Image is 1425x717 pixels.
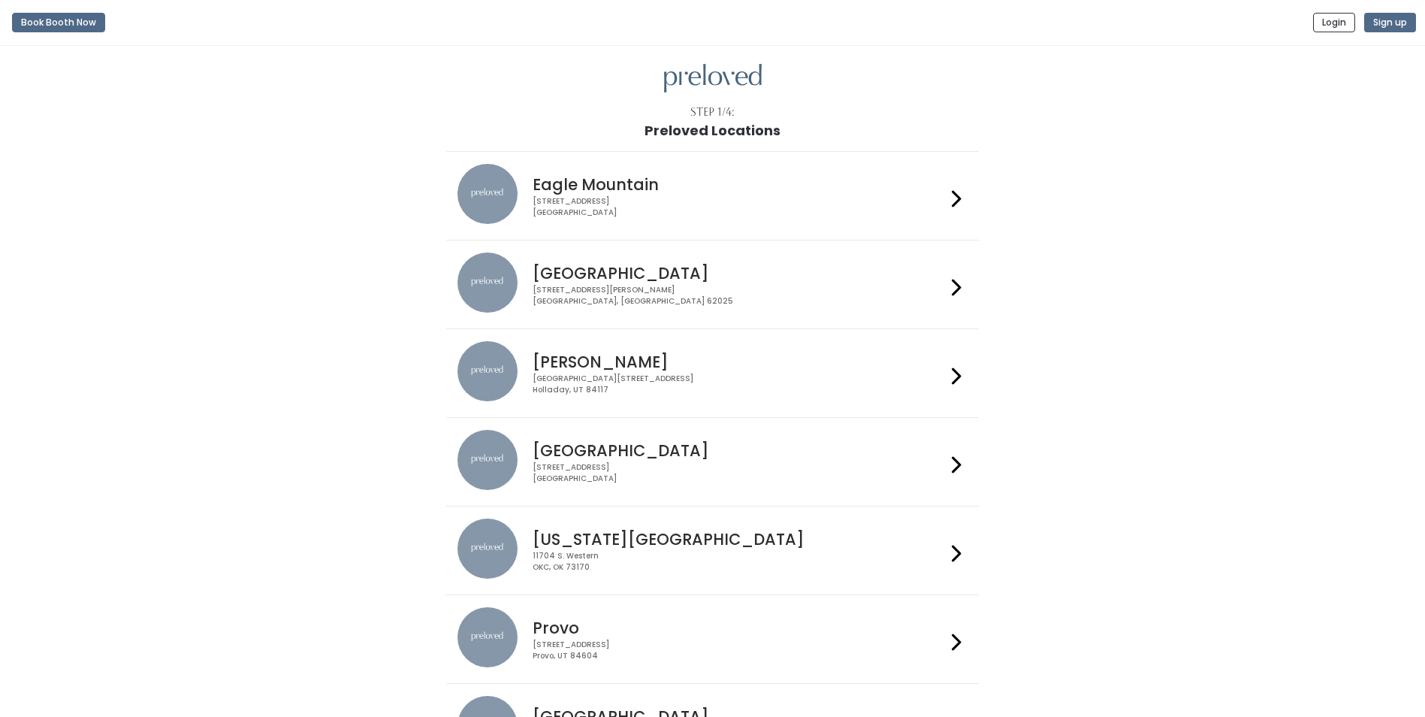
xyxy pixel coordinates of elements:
[533,196,946,218] div: [STREET_ADDRESS] [GEOGRAPHIC_DATA]
[457,253,518,313] img: preloved location
[533,285,946,307] div: [STREET_ADDRESS][PERSON_NAME] [GEOGRAPHIC_DATA], [GEOGRAPHIC_DATA] 62025
[533,442,946,459] h4: [GEOGRAPHIC_DATA]
[457,341,518,401] img: preloved location
[457,430,968,494] a: preloved location [GEOGRAPHIC_DATA] [STREET_ADDRESS][GEOGRAPHIC_DATA]
[457,341,968,405] a: preloved location [PERSON_NAME] [GEOGRAPHIC_DATA][STREET_ADDRESS]Holladay, UT 84117
[533,353,946,371] h4: [PERSON_NAME]
[533,551,946,573] div: 11704 S. Western OKC, OK 73170
[1364,13,1416,32] button: Sign up
[457,519,968,582] a: preloved location [US_STATE][GEOGRAPHIC_DATA] 11704 S. WesternOKC, OK 73170
[12,6,105,39] a: Book Booth Now
[457,164,518,224] img: preloved location
[690,104,735,120] div: Step 1/4:
[533,619,946,637] h4: Provo
[457,607,968,671] a: preloved location Provo [STREET_ADDRESS]Provo, UT 84604
[533,265,946,282] h4: [GEOGRAPHIC_DATA]
[457,164,968,228] a: preloved location Eagle Mountain [STREET_ADDRESS][GEOGRAPHIC_DATA]
[457,430,518,490] img: preloved location
[533,531,946,548] h4: [US_STATE][GEOGRAPHIC_DATA]
[12,13,105,32] button: Book Booth Now
[457,519,518,579] img: preloved location
[457,607,518,667] img: preloved location
[664,64,762,93] img: preloved logo
[457,253,968,316] a: preloved location [GEOGRAPHIC_DATA] [STREET_ADDRESS][PERSON_NAME][GEOGRAPHIC_DATA], [GEOGRAPHIC_D...
[533,462,946,484] div: [STREET_ADDRESS] [GEOGRAPHIC_DATA]
[645,123,780,138] h1: Preloved Locations
[533,374,946,395] div: [GEOGRAPHIC_DATA][STREET_ADDRESS] Holladay, UT 84117
[533,640,946,661] div: [STREET_ADDRESS] Provo, UT 84604
[1313,13,1355,32] button: Login
[533,176,946,193] h4: Eagle Mountain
